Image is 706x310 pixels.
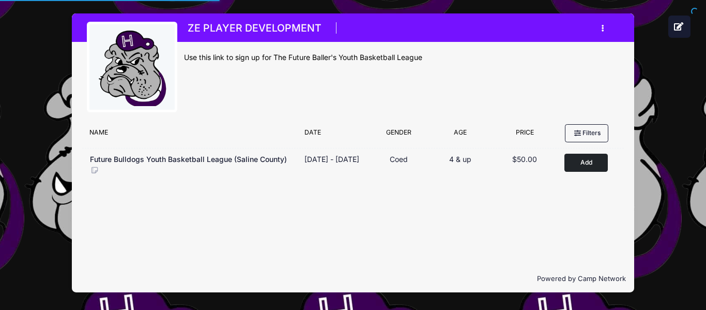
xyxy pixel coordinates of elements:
span: 4 & up [449,155,471,164]
div: Name [84,128,299,142]
span: $50.00 [512,155,537,164]
span: Coed [390,155,408,164]
div: Use this link to sign up for The Future Baller's Youth Basketball League [184,52,619,63]
button: Add [564,154,608,172]
h1: ZE PLAYER DEVELOPMENT [184,19,325,37]
img: logo [94,28,171,106]
div: Gender [369,128,428,142]
p: Powered by Camp Network [80,274,626,284]
div: Date [299,128,369,142]
button: Filters [565,124,608,142]
span: Future Bulldogs Youth Basketball League (Saline County) [90,155,287,164]
div: Age [428,128,493,142]
div: [DATE] - [DATE] [304,154,359,165]
div: Price [493,128,557,142]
